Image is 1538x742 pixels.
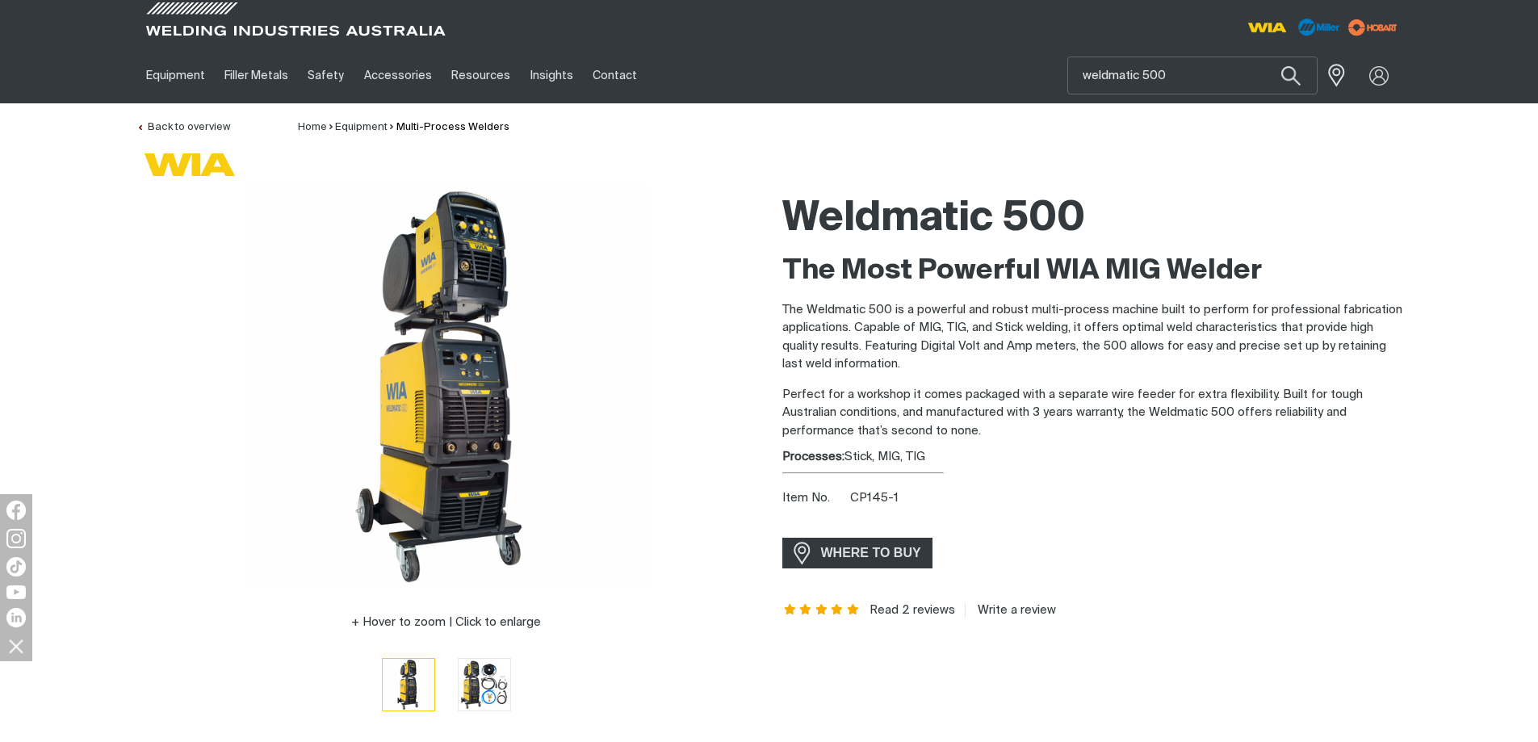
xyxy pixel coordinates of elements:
[1343,15,1402,40] img: miller
[782,489,848,508] span: Item No.
[6,529,26,548] img: Instagram
[136,122,230,132] a: Back to overview
[782,538,933,568] a: WHERE TO BUY
[382,658,435,711] button: Go to slide 1
[2,632,30,660] img: hide socials
[6,608,26,627] img: LinkedIn
[136,48,1086,103] nav: Main
[1264,57,1318,94] button: Search products
[1068,57,1317,94] input: Product name or item number...
[782,193,1402,245] h1: Weldmatic 500
[396,122,509,132] a: Multi-Process Welders
[354,48,442,103] a: Accessories
[782,301,1402,374] p: The Weldmatic 500 is a powerful and robust multi-process machine built to perform for professiona...
[298,119,509,136] nav: Breadcrumb
[6,557,26,576] img: TikTok
[245,185,648,589] img: Weldmatic 500
[782,386,1402,441] p: Perfect for a workshop it comes packaged with a separate wire feeder for extra flexibility. Built...
[782,605,861,616] span: Rating: 5
[782,254,1402,289] h2: The Most Powerful WIA MIG Welder
[520,48,582,103] a: Insights
[459,659,510,711] img: Weldmatic 500
[215,48,298,103] a: Filler Metals
[383,659,434,711] img: Weldmatic 500
[298,48,354,103] a: Safety
[6,585,26,599] img: YouTube
[811,540,932,566] span: WHERE TO BUY
[442,48,520,103] a: Resources
[870,603,955,618] a: Read 2 reviews
[965,603,1056,618] a: Write a review
[136,48,215,103] a: Equipment
[335,122,388,132] a: Equipment
[342,613,551,632] button: Hover to zoom | Click to enlarge
[782,451,844,463] strong: Processes:
[782,448,1402,467] div: Stick, MIG, TIG
[458,658,511,711] button: Go to slide 2
[583,48,647,103] a: Contact
[850,492,899,504] span: CP145-1
[6,501,26,520] img: Facebook
[298,122,327,132] a: Home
